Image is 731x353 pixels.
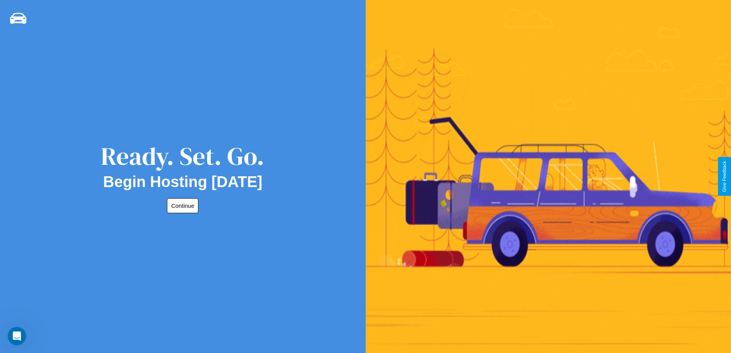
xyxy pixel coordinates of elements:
div: Ready. Set. Go. [101,139,264,173]
iframe: Intercom live chat [8,327,26,345]
button: Continue [167,198,198,213]
h2: Begin Hosting [DATE] [103,173,262,191]
div: Give Feedback [722,161,727,192]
